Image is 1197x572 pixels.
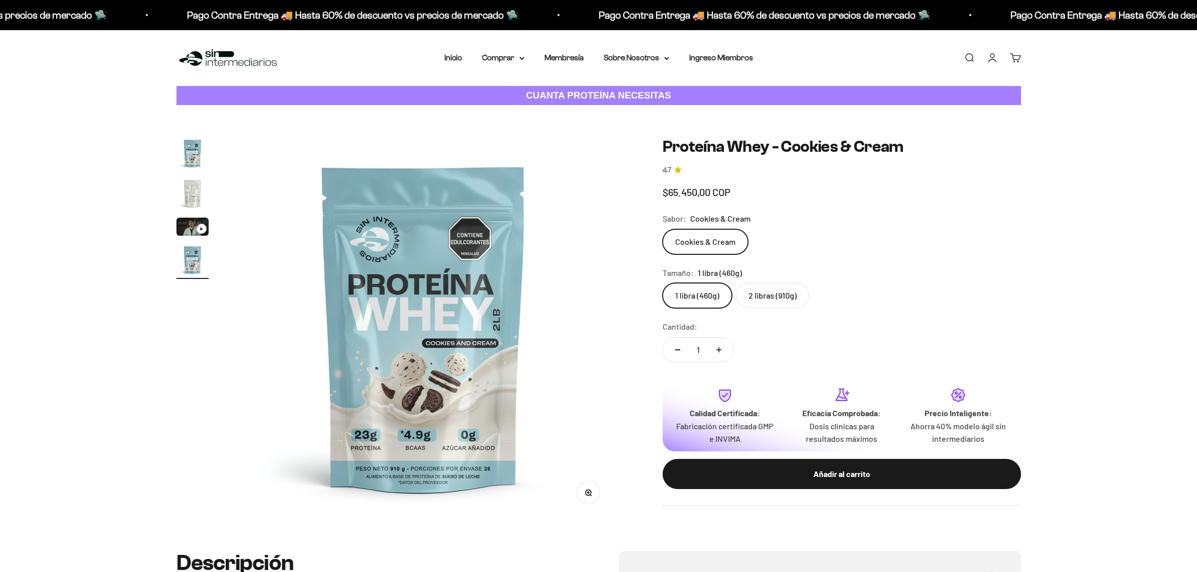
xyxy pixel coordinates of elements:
[176,137,209,169] img: Proteína Whey - Cookies & Cream
[704,338,733,362] button: Aumentar cantidad
[555,7,886,23] p: Pago Contra Entrega 🚚 Hasta 60% de descuento vs precios de mercado 🛸
[544,53,584,62] a: Membresía
[683,467,1001,481] div: Añadir al carrito
[663,184,730,200] sale-price: $65.450,00 COP
[663,165,671,176] span: 4.7
[690,212,751,225] span: Cookies & Cream
[176,137,209,172] button: Ir al artículo 1
[908,420,1008,445] p: Ahorra 40% modelo ágil sin intermediarios
[802,408,881,418] strong: Eficacia Comprobada:
[663,212,686,225] legend: Sabor:
[690,408,760,418] strong: Calidad Certificada:
[689,53,753,62] a: Ingreso Miembros
[698,266,742,279] span: 1 libra (460g)
[233,137,614,519] img: Proteína Whey - Cookies & Cream
[176,86,1021,106] a: CUANTA PROTEÍNA NECESITAS
[663,459,1021,489] button: Añadir al carrito
[143,7,474,23] p: Pago Contra Entrega 🚚 Hasta 60% de descuento vs precios de mercado 🛸
[176,244,209,276] img: Proteína Whey - Cookies & Cream
[663,338,692,362] button: Reducir cantidad
[176,218,209,239] button: Ir al artículo 3
[791,420,892,445] p: Dosis clínicas para resultados máximos
[176,244,209,279] button: Ir al artículo 4
[176,177,209,213] button: Ir al artículo 2
[604,51,669,64] summary: Sobre Nosotros
[663,137,1021,156] h1: Proteína Whey - Cookies & Cream
[663,320,697,333] label: Cantidad:
[176,177,209,210] img: Proteína Whey - Cookies & Cream
[526,90,671,101] strong: CUANTA PROTEÍNA NECESITAS
[444,53,462,62] a: Inicio
[925,408,992,418] strong: Precio Inteligente:
[482,51,524,64] summary: Comprar
[663,266,694,279] legend: Tamaño:
[663,165,1021,176] a: 4.74.7 de 5.0 estrellas
[675,420,775,445] p: Fabricación certificada GMP e INVIMA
